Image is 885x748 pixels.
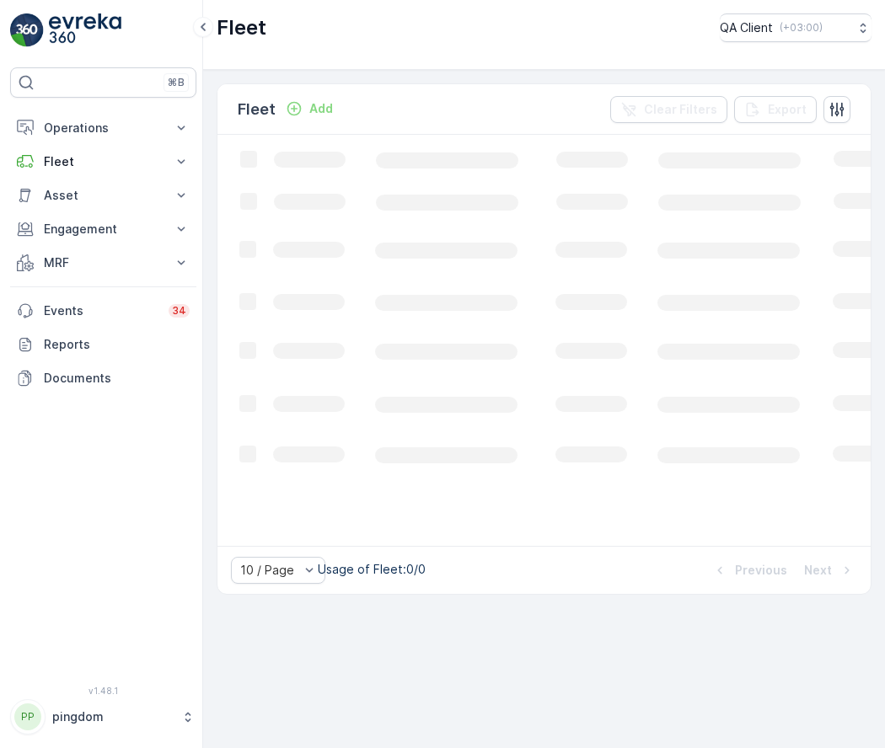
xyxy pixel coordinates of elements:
[44,187,163,204] p: Asset
[318,561,426,578] p: Usage of Fleet : 0/0
[44,254,163,271] p: MRF
[10,294,196,328] a: Events34
[768,101,807,118] p: Export
[44,221,163,238] p: Engagement
[720,13,872,42] button: QA Client(+03:00)
[172,304,186,318] p: 34
[10,13,44,47] img: logo
[734,96,817,123] button: Export
[735,562,787,579] p: Previous
[802,560,857,580] button: Next
[720,19,773,36] p: QA Client
[10,328,196,361] a: Reports
[10,145,196,179] button: Fleet
[44,370,190,387] p: Documents
[14,703,41,730] div: PP
[279,99,340,119] button: Add
[10,361,196,395] a: Documents
[644,101,717,118] p: Clear Filters
[780,21,823,35] p: ( +03:00 )
[44,336,190,353] p: Reports
[238,98,276,121] p: Fleet
[804,562,832,579] p: Next
[217,14,266,41] p: Fleet
[10,111,196,145] button: Operations
[710,560,789,580] button: Previous
[610,96,727,123] button: Clear Filters
[10,699,196,735] button: PPpingdom
[168,76,185,89] p: ⌘B
[309,100,333,117] p: Add
[10,246,196,280] button: MRF
[44,120,163,136] p: Operations
[10,212,196,246] button: Engagement
[49,13,121,47] img: logo_light-DOdMpM7g.png
[44,302,158,319] p: Events
[10,686,196,696] span: v 1.48.1
[44,153,163,170] p: Fleet
[10,179,196,212] button: Asset
[52,708,173,725] p: pingdom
